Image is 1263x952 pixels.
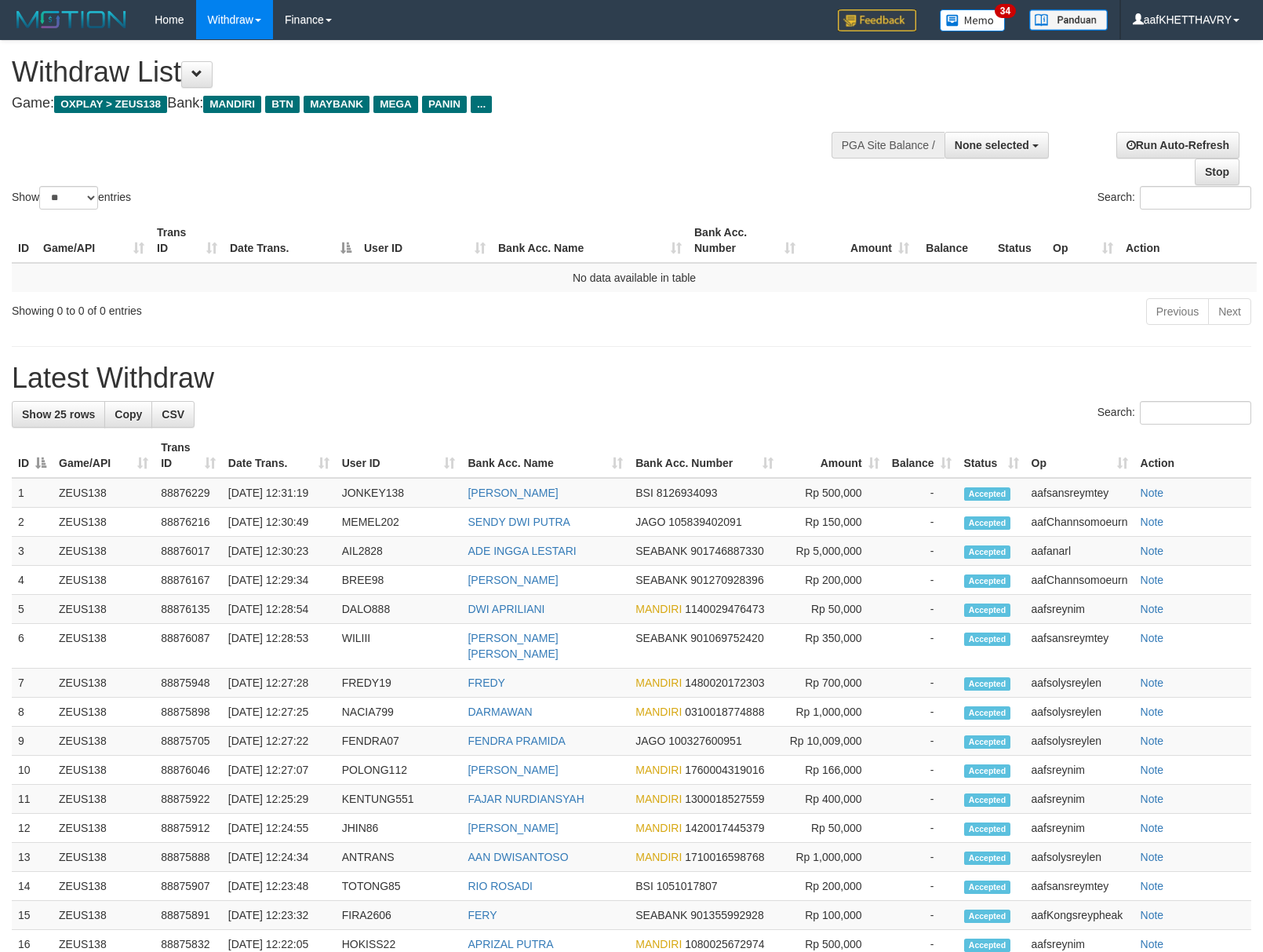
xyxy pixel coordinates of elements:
[1025,756,1134,785] td: aafsreynim
[155,843,222,872] td: 88875888
[688,218,802,263] th: Bank Acc. Number: activate to sort column ascending
[1046,218,1119,263] th: Op: activate to sort column ascending
[780,901,886,930] td: Rp 100,000
[336,698,462,727] td: NACIA799
[53,478,155,508] td: ZEUS138
[115,408,142,421] span: Copy
[1029,9,1108,31] img: panduan.png
[12,595,53,624] td: 5
[53,537,155,566] td: ZEUS138
[886,624,958,669] td: -
[964,852,1011,865] span: Accepted
[336,785,462,814] td: KENTUNG551
[955,139,1029,151] span: None selected
[1141,793,1164,805] a: Note
[886,872,958,901] td: -
[39,186,98,210] select: Showentries
[1025,478,1134,508] td: aafsansreymtey
[1141,545,1164,557] a: Note
[1141,487,1164,499] a: Note
[832,132,945,159] div: PGA Site Balance /
[222,727,336,756] td: [DATE] 12:27:22
[155,537,222,566] td: 88876017
[964,735,1011,749] span: Accepted
[1025,595,1134,624] td: aafsreynim
[468,880,532,892] a: RIO ROSADI
[690,574,763,586] span: Copy 901270928396 to clipboard
[222,901,336,930] td: [DATE] 12:23:32
[964,516,1011,530] span: Accepted
[12,401,105,428] a: Show 25 rows
[1025,669,1134,698] td: aafsolysreylen
[468,938,553,950] a: APRIZAL PUTRA
[635,516,665,528] span: JAGO
[1141,880,1164,892] a: Note
[468,793,584,805] a: FAJAR NURDIANSYAH
[668,516,741,528] span: Copy 105839402091 to clipboard
[155,756,222,785] td: 88876046
[222,624,336,669] td: [DATE] 12:28:53
[685,793,764,805] span: Copy 1300018527559 to clipboard
[1140,186,1251,210] input: Search:
[155,901,222,930] td: 88875891
[1025,843,1134,872] td: aafsolysreylen
[635,545,687,557] span: SEABANK
[995,4,1016,18] span: 34
[155,727,222,756] td: 88875705
[635,632,687,644] span: SEABANK
[886,814,958,843] td: -
[780,843,886,872] td: Rp 1,000,000
[964,677,1011,691] span: Accepted
[1025,566,1134,595] td: aafChannsomoeurn
[336,843,462,872] td: ANTRANS
[1097,401,1251,425] label: Search:
[780,595,886,624] td: Rp 50,000
[886,595,958,624] td: -
[964,633,1011,646] span: Accepted
[53,901,155,930] td: ZEUS138
[915,218,992,263] th: Balance
[53,433,155,478] th: Game/API: activate to sort column ascending
[1025,537,1134,566] td: aafanarl
[629,433,780,478] th: Bank Acc. Number: activate to sort column ascending
[1208,298,1251,325] a: Next
[635,603,682,615] span: MANDIRI
[838,9,916,31] img: Feedback.jpg
[12,186,131,210] label: Show entries
[780,433,886,478] th: Amount: activate to sort column ascending
[468,735,565,747] a: FENDRA PRAMIDA
[155,595,222,624] td: 88876135
[336,872,462,901] td: TOTONG85
[265,96,300,113] span: BTN
[12,698,53,727] td: 8
[886,669,958,698] td: -
[468,706,532,718] a: DARMAWAN
[685,938,764,950] span: Copy 1080025672974 to clipboard
[964,823,1011,836] span: Accepted
[992,218,1046,263] th: Status
[336,566,462,595] td: BREE98
[104,401,152,428] a: Copy
[222,508,336,537] td: [DATE] 12:30:49
[1025,872,1134,901] td: aafsansreymtey
[1025,433,1134,478] th: Op: activate to sort column ascending
[802,218,915,263] th: Amount: activate to sort column ascending
[155,785,222,814] td: 88875922
[53,756,155,785] td: ZEUS138
[690,632,763,644] span: Copy 901069752420 to clipboard
[886,566,958,595] td: -
[12,566,53,595] td: 4
[468,603,544,615] a: DWI APRILIANI
[780,698,886,727] td: Rp 1,000,000
[1025,698,1134,727] td: aafsolysreylen
[468,822,558,834] a: [PERSON_NAME]
[685,822,764,834] span: Copy 1420017445379 to clipboard
[358,218,492,263] th: User ID: activate to sort column ascending
[1025,508,1134,537] td: aafChannsomoeurn
[336,624,462,669] td: WILIII
[304,96,369,113] span: MAYBANK
[22,408,95,421] span: Show 25 rows
[53,698,155,727] td: ZEUS138
[336,669,462,698] td: FREDY19
[468,764,558,776] a: [PERSON_NAME]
